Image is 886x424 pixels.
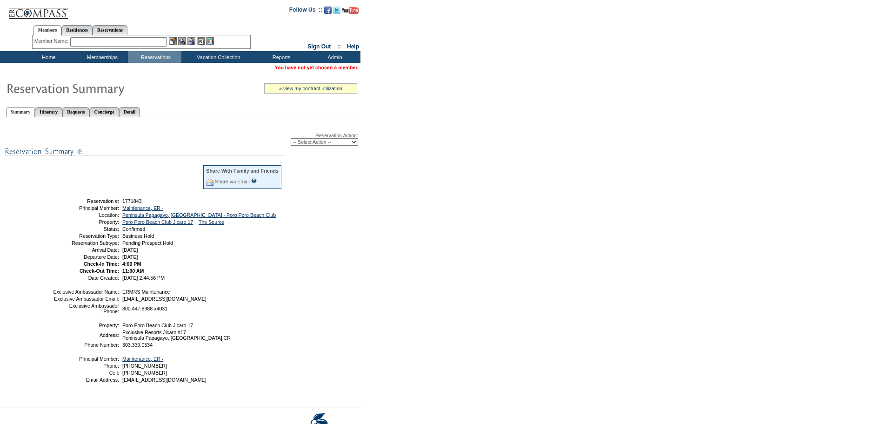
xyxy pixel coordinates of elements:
a: Peninsula Papagayo, [GEOGRAPHIC_DATA] - Poro Poro Beach Club [122,212,276,218]
div: Reservation Action: [5,133,358,146]
a: Poro Poro Beach Club Jicaro 17 [122,219,193,225]
td: Departure Date: [53,254,119,260]
a: Help [347,43,359,50]
td: Vacation Collection [181,51,253,63]
div: Share With Family and Friends [206,168,279,174]
span: Business Hold [122,233,154,239]
input: What is this? [251,178,257,183]
td: Reservation #: [53,198,119,204]
div: Member Name: [34,37,70,45]
td: Reservation Subtype: [53,240,119,246]
img: Subscribe to our YouTube Channel [342,7,359,14]
td: Principal Member: [53,356,119,362]
td: Exclusive Ambassador Email: [53,296,119,302]
img: Follow us on Twitter [333,7,340,14]
td: Arrival Date: [53,247,119,253]
a: Concierge [89,107,119,117]
span: Pending Prospect Hold [122,240,173,246]
td: Reservations [128,51,181,63]
img: Reservaton Summary [6,79,192,97]
img: View [178,37,186,45]
img: Reservations [197,37,205,45]
td: Memberships [74,51,128,63]
td: Property: [53,219,119,225]
a: Follow us on Twitter [333,9,340,15]
a: Itinerary [35,107,62,117]
td: Exclusive Ambassador Phone: [53,303,119,314]
a: Share via Email [215,179,250,184]
span: [PHONE_NUMBER] [122,363,167,369]
td: Property: [53,323,119,328]
strong: Check-In Time: [84,261,119,267]
td: Email Address: [53,377,119,383]
a: Summary [6,107,35,117]
a: Requests [62,107,89,117]
span: ERMRS Maintenance [122,289,170,295]
a: The Source [199,219,224,225]
a: Sign Out [307,43,331,50]
a: Residences [61,25,93,35]
span: Exclusive Resorts Jicaro #17 Peninsula Papagayo, [GEOGRAPHIC_DATA] CR [122,330,231,341]
td: Cell: [53,370,119,376]
td: Location: [53,212,119,218]
a: Maintenance, ER - [122,356,163,362]
span: [DATE] 2:44:56 PM [122,275,165,281]
a: Members [33,25,62,35]
span: [EMAIL_ADDRESS][DOMAIN_NAME] [122,377,207,383]
span: [PHONE_NUMBER] [122,370,167,376]
td: Status: [53,226,119,232]
span: [EMAIL_ADDRESS][DOMAIN_NAME] [122,296,207,302]
span: 800.447.8988 x4031 [122,306,167,311]
td: Reports [253,51,307,63]
img: Become our fan on Facebook [324,7,332,14]
td: Home [21,51,74,63]
td: Follow Us :: [289,6,322,17]
td: Exclusive Ambassador Name: [53,289,119,295]
img: b_edit.gif [169,37,177,45]
span: 4:00 PM [122,261,141,267]
td: Principal Member: [53,205,119,211]
span: :: [337,43,341,50]
span: 303.339.0534 [122,342,153,348]
span: [DATE] [122,254,138,260]
img: Impersonate [187,37,195,45]
td: Phone Number: [53,342,119,348]
span: You have not yet chosen a member. [275,65,359,70]
td: Admin [307,51,360,63]
a: Detail [119,107,140,117]
img: b_calculator.gif [206,37,214,45]
a: Maintenance, ER - [122,205,163,211]
span: [DATE] [122,247,138,253]
a: Subscribe to our YouTube Channel [342,9,359,15]
td: Phone: [53,363,119,369]
a: » view my contract utilization [279,86,342,91]
td: Reservation Type: [53,233,119,239]
span: 11:00 AM [122,268,144,274]
td: Date Created: [53,275,119,281]
span: Poro Poro Beach Club Jicaro 17 [122,323,193,328]
span: 1771843 [122,198,142,204]
td: Address: [53,330,119,341]
strong: Check-Out Time: [80,268,119,274]
a: Reservations [93,25,127,35]
span: Confirmed [122,226,145,232]
img: subTtlResSummary.gif [5,146,284,157]
a: Become our fan on Facebook [324,9,332,15]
